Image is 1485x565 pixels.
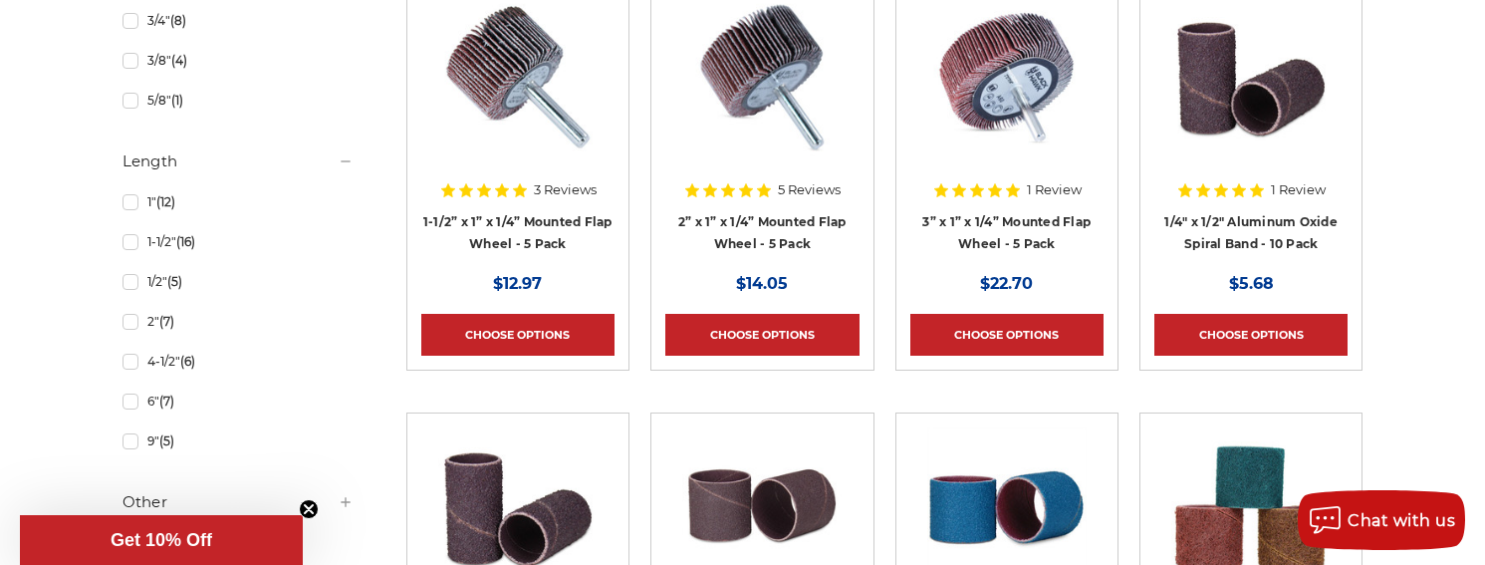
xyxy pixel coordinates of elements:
a: 9" [123,424,354,458]
span: $22.70 [980,274,1033,293]
a: 4-1/2" [123,344,354,379]
a: 1-1/2" [123,224,354,259]
a: Choose Options [1154,314,1348,356]
span: (5) [167,274,182,289]
a: 2” x 1” x 1/4” Mounted Flap Wheel - 5 Pack [678,214,847,252]
span: $5.68 [1229,274,1274,293]
span: 1 Review [1271,183,1326,196]
a: Choose Options [910,314,1104,356]
span: Get 10% Off [111,530,212,550]
button: Close teaser [299,499,319,519]
a: 3” x 1” x 1/4” Mounted Flap Wheel - 5 Pack [922,214,1091,252]
a: 1-1/2” x 1” x 1/4” Mounted Flap Wheel - 5 Pack [423,214,613,252]
a: Choose Options [421,314,615,356]
a: 1/2" [123,264,354,299]
span: $14.05 [736,274,788,293]
a: 3/8" [123,43,354,78]
span: (7) [159,394,174,409]
span: (4) [171,53,187,68]
span: (16) [176,234,195,249]
span: (12) [156,194,175,209]
span: (7) [159,314,174,329]
span: 3 Reviews [534,183,597,196]
h5: Other [123,490,354,514]
span: 5 Reviews [778,183,841,196]
a: 3/4" [123,3,354,38]
span: Chat with us [1348,511,1455,530]
a: 1/4" x 1/2" Aluminum Oxide Spiral Band - 10 Pack [1164,214,1338,252]
a: Choose Options [665,314,859,356]
span: (8) [170,13,186,28]
span: (5) [159,433,174,448]
h5: Length [123,149,354,173]
a: 2" [123,304,354,339]
a: 5/8" [123,83,354,118]
div: Get 10% OffClose teaser [20,515,303,565]
a: 1" [123,184,354,219]
span: (6) [180,354,195,369]
a: 6" [123,384,354,419]
span: (1) [171,93,183,108]
span: $12.97 [493,274,542,293]
button: Chat with us [1298,490,1465,550]
span: 1 Review [1027,183,1082,196]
